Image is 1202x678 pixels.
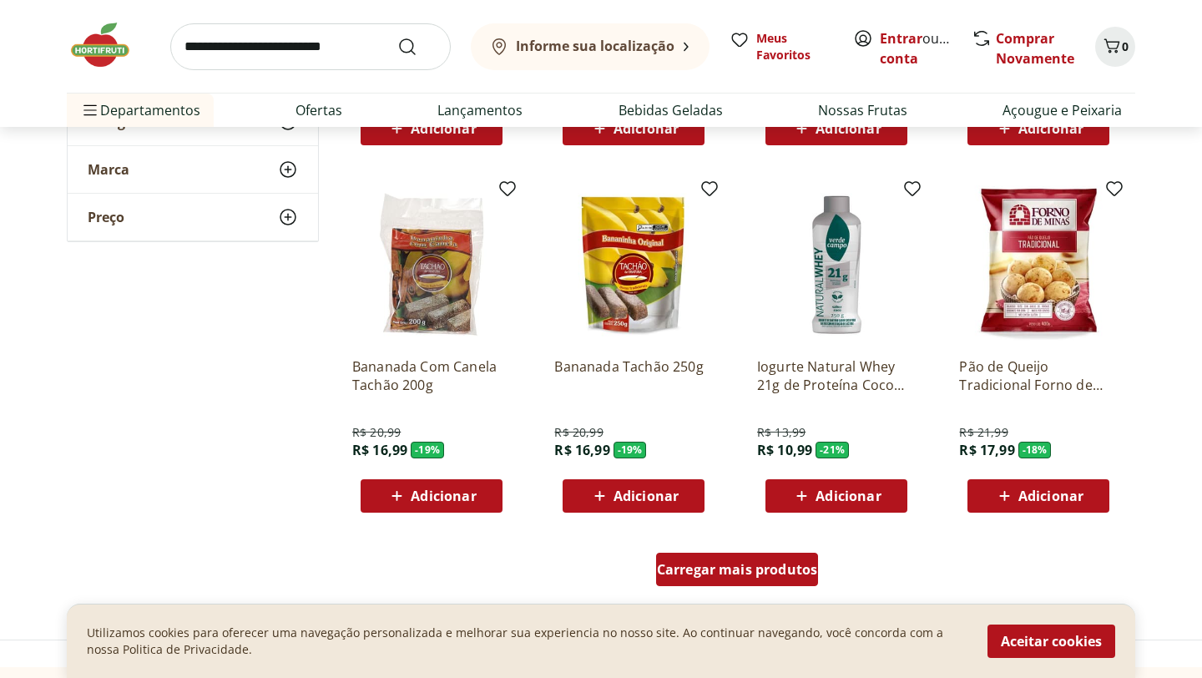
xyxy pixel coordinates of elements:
span: R$ 20,99 [554,424,603,441]
span: R$ 16,99 [352,441,407,459]
span: Marca [88,161,129,178]
a: Pão de Queijo Tradicional Forno de Minas 400g [959,357,1118,394]
span: R$ 10,99 [757,441,812,459]
span: Carregar mais produtos [657,563,818,576]
a: Lançamentos [437,100,523,120]
a: Bananada Com Canela Tachão 200g [352,357,511,394]
span: Adicionar [816,122,881,135]
input: search [170,23,451,70]
button: Marca [68,146,318,193]
a: Nossas Frutas [818,100,907,120]
span: Adicionar [816,489,881,503]
span: Adicionar [614,122,679,135]
span: R$ 20,99 [352,424,401,441]
span: R$ 16,99 [554,441,609,459]
button: Adicionar [967,479,1109,513]
img: Bananada Tachão 250g [554,185,713,344]
a: Bebidas Geladas [619,100,723,120]
b: Informe sua localização [516,37,674,55]
button: Informe sua localização [471,23,710,70]
a: Ofertas [295,100,342,120]
span: Adicionar [411,489,476,503]
span: R$ 13,99 [757,424,806,441]
a: Criar conta [880,29,972,68]
button: Adicionar [361,479,503,513]
span: Adicionar [614,489,679,503]
span: R$ 21,99 [959,424,1008,441]
span: Adicionar [1018,489,1083,503]
button: Adicionar [563,112,705,145]
span: - 21 % [816,442,849,458]
span: - 19 % [614,442,647,458]
img: Iogurte Natural Whey 21g de Proteína Coco Verde Campo 250g [757,185,916,344]
button: Submit Search [397,37,437,57]
button: Preço [68,194,318,240]
a: Comprar Novamente [996,29,1074,68]
button: Adicionar [563,479,705,513]
span: Adicionar [1018,122,1083,135]
span: R$ 17,99 [959,441,1014,459]
img: Bananada Com Canela Tachão 200g [352,185,511,344]
a: Iogurte Natural Whey 21g de Proteína Coco Verde Campo 250g [757,357,916,394]
span: Preço [88,209,124,225]
button: Carrinho [1095,27,1135,67]
a: Carregar mais produtos [656,553,819,593]
img: Pão de Queijo Tradicional Forno de Minas 400g [959,185,1118,344]
button: Adicionar [765,112,907,145]
button: Menu [80,90,100,130]
p: Utilizamos cookies para oferecer uma navegação personalizada e melhorar sua experiencia no nosso ... [87,625,967,658]
a: Açougue e Peixaria [1003,100,1122,120]
span: ou [880,28,954,68]
button: Adicionar [765,479,907,513]
a: Meus Favoritos [730,30,833,63]
a: Bananada Tachão 250g [554,357,713,394]
button: Aceitar cookies [987,625,1115,658]
span: 0 [1122,38,1129,54]
span: Adicionar [411,122,476,135]
span: Departamentos [80,90,200,130]
span: - 18 % [1018,442,1052,458]
span: - 19 % [411,442,444,458]
button: Adicionar [361,112,503,145]
button: Adicionar [967,112,1109,145]
a: Entrar [880,29,922,48]
img: Hortifruti [67,20,150,70]
span: Meus Favoritos [756,30,833,63]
